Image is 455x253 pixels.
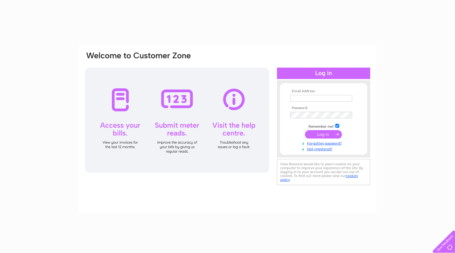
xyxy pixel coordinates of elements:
[280,174,358,182] a: cookies policy
[289,123,358,129] td: Remember me?
[277,159,370,185] div: Clear Business would like to place cookies on your computer to improve your experience of the sit...
[289,106,358,110] th: Password:
[290,146,358,151] a: Not registered?
[290,140,358,146] a: Forgotten password?
[289,89,358,93] th: Email Address:
[305,130,342,139] input: Submit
